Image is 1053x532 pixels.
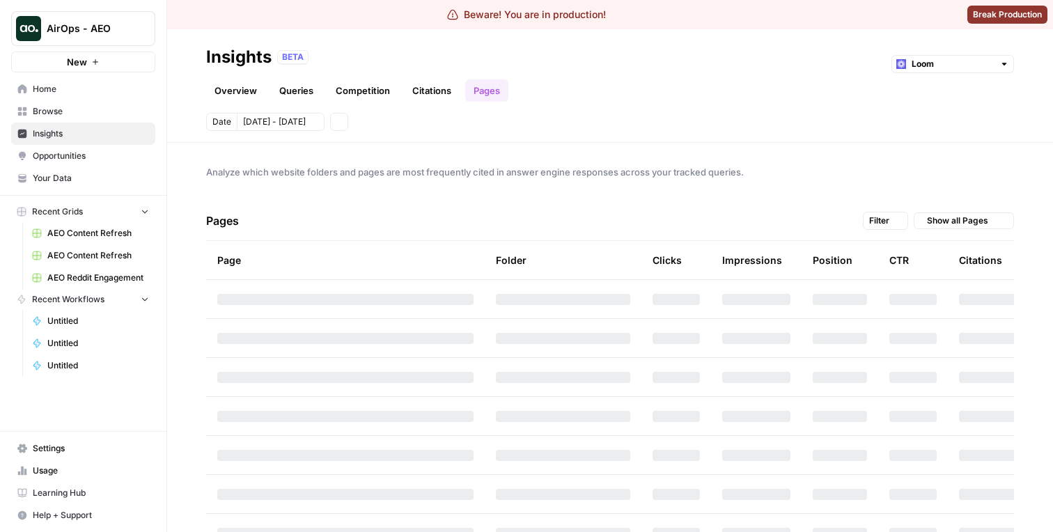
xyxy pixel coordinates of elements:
a: Queries [271,79,322,102]
span: Untitled [47,315,149,327]
a: Insights [11,123,155,145]
span: AirOps - AEO [47,22,131,36]
span: Help + Support [33,509,149,522]
a: Home [11,78,155,100]
a: Learning Hub [11,482,155,504]
span: Recent Grids [32,205,83,218]
div: Citations [959,241,1002,279]
button: Show all Pages [914,212,1014,229]
div: Impressions [722,241,782,279]
a: Browse [11,100,155,123]
span: Settings [33,442,149,455]
span: Opportunities [33,150,149,162]
div: Position [813,241,852,279]
span: Untitled [47,359,149,372]
a: Untitled [26,310,155,332]
span: Home [33,83,149,95]
button: Recent Grids [11,201,155,222]
button: Break Production [967,6,1047,24]
a: AEO Content Refresh [26,244,155,267]
div: Insights [206,46,272,68]
div: Clicks [653,241,682,279]
input: Loom [912,57,994,71]
span: Browse [33,105,149,118]
h4: Pages [206,201,239,240]
button: New [11,52,155,72]
img: AirOps - AEO Logo [16,16,41,41]
span: Recent Workflows [32,293,104,306]
a: Untitled [26,332,155,354]
span: Date [212,116,231,128]
a: Your Data [11,167,155,189]
button: [DATE] - [DATE] [237,113,325,131]
span: AEO Content Refresh [47,227,149,240]
span: AEO Content Refresh [47,249,149,262]
a: Competition [327,79,398,102]
span: AEO Reddit Engagement [47,272,149,284]
a: Pages [465,79,508,102]
a: Overview [206,79,265,102]
span: Filter [869,214,889,227]
div: Page [217,241,241,279]
a: Opportunities [11,145,155,167]
a: Citations [404,79,460,102]
a: Usage [11,460,155,482]
button: Help + Support [11,504,155,526]
a: AEO Content Refresh [26,222,155,244]
span: Untitled [47,337,149,350]
div: Folder [496,241,526,279]
span: Insights [33,127,149,140]
button: Recent Workflows [11,289,155,310]
a: Settings [11,437,155,460]
span: New [67,55,87,69]
button: Workspace: AirOps - AEO [11,11,155,46]
div: Beware! You are in production! [447,8,606,22]
span: Your Data [33,172,149,185]
span: Break Production [973,8,1042,21]
a: Untitled [26,354,155,377]
span: Analyze which website folders and pages are most frequently cited in answer engine responses acro... [206,165,1014,179]
a: AEO Reddit Engagement [26,267,155,289]
div: CTR [889,241,909,279]
button: Filter [863,212,908,230]
div: BETA [277,50,309,64]
span: Show all Pages [927,214,988,227]
span: Learning Hub [33,487,149,499]
span: [DATE] - [DATE] [243,116,306,128]
span: Usage [33,464,149,477]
